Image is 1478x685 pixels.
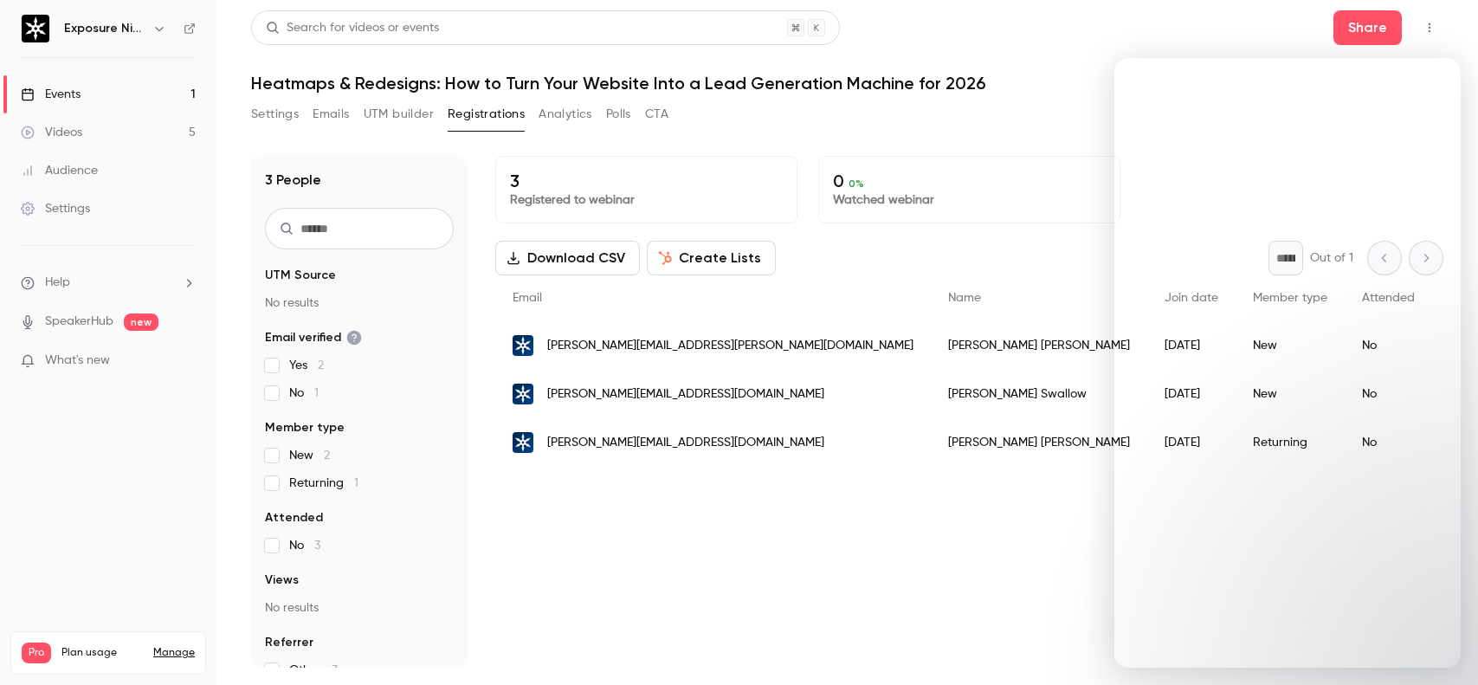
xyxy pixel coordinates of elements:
[265,509,323,527] span: Attended
[61,646,143,660] span: Plan usage
[45,352,110,370] span: What's new
[931,418,1147,467] div: [PERSON_NAME] [PERSON_NAME]
[22,643,51,663] span: Pro
[647,241,776,275] button: Create Lists
[314,540,320,552] span: 3
[265,329,362,346] span: Email verified
[513,384,533,404] img: exposureninja.com
[265,419,345,436] span: Member type
[547,337,913,355] span: [PERSON_NAME][EMAIL_ADDRESS][PERSON_NAME][DOMAIN_NAME]
[289,662,338,679] span: Other
[833,191,1106,209] p: Watched webinar
[45,274,70,292] span: Help
[513,335,533,356] img: exposureninja.com
[354,477,358,489] span: 1
[21,124,82,141] div: Videos
[1333,10,1402,45] button: Share
[265,572,299,589] span: Views
[931,321,1147,370] div: [PERSON_NAME] [PERSON_NAME]
[124,313,158,331] span: new
[251,100,299,128] button: Settings
[265,634,313,651] span: Referrer
[645,100,668,128] button: CTA
[513,432,533,453] img: exposureninja.com
[64,20,145,37] h6: Exposure Ninja
[324,449,330,462] span: 2
[265,170,321,191] h1: 3 People
[251,73,1443,94] h1: Heatmaps & Redesigns: How to Turn Your Website Into a Lead Generation Machine for 2026
[289,537,320,554] span: No
[266,19,439,37] div: Search for videos or events
[21,274,196,292] li: help-dropdown-opener
[265,267,336,284] span: UTM Source
[931,370,1147,418] div: [PERSON_NAME] Swallow
[289,447,330,464] span: New
[265,267,454,679] section: facet-groups
[21,162,98,179] div: Audience
[21,200,90,217] div: Settings
[513,292,542,304] span: Email
[45,313,113,331] a: SpeakerHub
[495,241,640,275] button: Download CSV
[948,292,981,304] span: Name
[539,100,592,128] button: Analytics
[265,599,454,617] p: No results
[332,664,338,676] span: 3
[547,434,824,452] span: [PERSON_NAME][EMAIL_ADDRESS][DOMAIN_NAME]
[289,475,358,492] span: Returning
[364,100,434,128] button: UTM builder
[547,385,824,404] span: [PERSON_NAME][EMAIL_ADDRESS][DOMAIN_NAME]
[318,359,324,372] span: 2
[313,100,349,128] button: Emails
[22,15,49,42] img: Exposure Ninja
[606,100,631,128] button: Polls
[510,171,783,191] p: 3
[849,178,864,190] span: 0 %
[21,86,81,103] div: Events
[448,100,525,128] button: Registrations
[289,357,324,374] span: Yes
[265,294,454,312] p: No results
[314,387,319,399] span: 1
[153,646,195,660] a: Manage
[510,191,783,209] p: Registered to webinar
[289,385,319,402] span: No
[1114,58,1461,668] iframe: Intercom live chat
[833,171,1106,191] p: 0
